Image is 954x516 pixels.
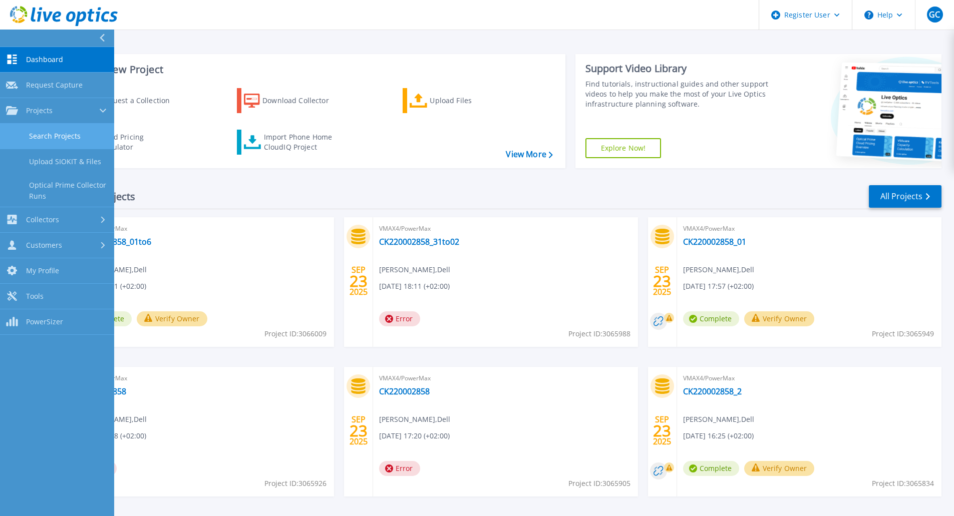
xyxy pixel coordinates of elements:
[744,311,815,326] button: Verify Owner
[683,373,935,384] span: VMAX4/PowerMax
[76,373,328,384] span: VMAX4/PowerMax
[262,91,343,111] div: Download Collector
[568,478,630,489] span: Project ID: 3065905
[98,132,178,152] div: Cloud Pricing Calculator
[506,150,552,159] a: View More
[71,88,183,113] a: Request a Collection
[349,263,368,299] div: SEP 2025
[872,328,934,339] span: Project ID: 3065949
[683,386,742,396] a: CK220002858_2
[350,277,368,285] span: 23
[349,412,368,449] div: SEP 2025
[585,138,662,158] a: Explore Now!
[379,264,450,275] span: [PERSON_NAME] , Dell
[100,91,180,111] div: Request a Collection
[683,311,739,326] span: Complete
[683,461,739,476] span: Complete
[683,414,754,425] span: [PERSON_NAME] , Dell
[929,11,940,19] span: GC
[653,426,671,435] span: 23
[26,55,63,64] span: Dashboard
[264,478,327,489] span: Project ID: 3065926
[872,478,934,489] span: Project ID: 3065834
[350,426,368,435] span: 23
[379,373,631,384] span: VMAX4/PowerMax
[379,461,420,476] span: Error
[379,237,459,247] a: CK220002858_31to02
[237,88,349,113] a: Download Collector
[653,412,672,449] div: SEP 2025
[585,79,772,109] div: Find tutorials, instructional guides and other support videos to help you make the most of your L...
[683,430,754,441] span: [DATE] 16:25 (+02:00)
[869,185,941,208] a: All Projects
[379,311,420,326] span: Error
[26,215,59,224] span: Collectors
[76,223,328,234] span: VMAX4/PowerMax
[585,62,772,75] div: Support Video Library
[26,292,44,301] span: Tools
[430,91,510,111] div: Upload Files
[683,223,935,234] span: VMAX4/PowerMax
[653,277,671,285] span: 23
[568,328,630,339] span: Project ID: 3065988
[264,132,342,152] div: Import Phone Home CloudIQ Project
[683,264,754,275] span: [PERSON_NAME] , Dell
[379,281,450,292] span: [DATE] 18:11 (+02:00)
[71,130,183,155] a: Cloud Pricing Calculator
[26,106,53,115] span: Projects
[26,266,59,275] span: My Profile
[379,223,631,234] span: VMAX4/PowerMax
[26,81,83,90] span: Request Capture
[683,237,746,247] a: CK220002858_01
[744,461,815,476] button: Verify Owner
[137,311,207,326] button: Verify Owner
[379,430,450,441] span: [DATE] 17:20 (+02:00)
[26,317,63,326] span: PowerSizer
[379,386,430,396] a: CK220002858
[403,88,514,113] a: Upload Files
[683,281,754,292] span: [DATE] 17:57 (+02:00)
[653,263,672,299] div: SEP 2025
[26,241,62,250] span: Customers
[264,328,327,339] span: Project ID: 3066009
[379,414,450,425] span: [PERSON_NAME] , Dell
[71,64,552,75] h3: Start a New Project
